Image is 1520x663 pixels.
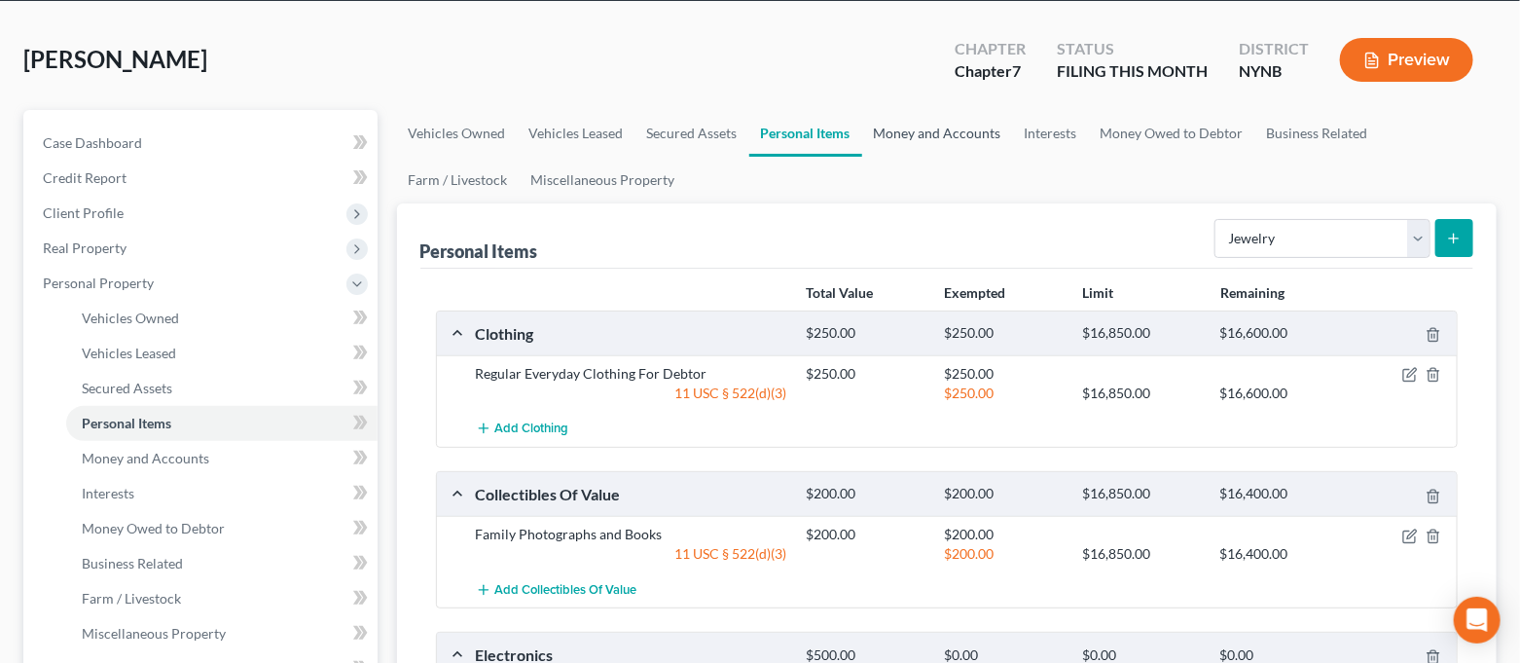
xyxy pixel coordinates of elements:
span: Add Clothing [495,422,569,437]
div: $250.00 [797,364,935,384]
a: Secured Assets [66,371,378,406]
div: $16,850.00 [1072,384,1211,403]
a: Case Dashboard [27,126,378,161]
div: Chapter [955,38,1026,60]
div: $16,600.00 [1211,384,1349,403]
div: Status [1057,38,1208,60]
a: Vehicles Leased [518,110,635,157]
div: $250.00 [797,324,935,343]
div: Clothing [466,323,797,344]
div: Family Photographs and Books [466,525,797,544]
div: $16,850.00 [1072,544,1211,564]
span: Vehicles Leased [82,345,176,361]
span: Interests [82,485,134,501]
a: Money Owed to Debtor [66,511,378,546]
span: [PERSON_NAME] [23,45,207,73]
a: Secured Assets [635,110,749,157]
a: Money and Accounts [862,110,1013,157]
div: $200.00 [934,525,1072,544]
div: $16,600.00 [1211,324,1349,343]
span: 7 [1012,61,1021,80]
div: $250.00 [934,384,1072,403]
a: Miscellaneous Property [520,157,687,203]
div: FILING THIS MONTH [1057,60,1208,83]
div: $200.00 [934,485,1072,503]
div: Collectibles Of Value [466,484,797,504]
button: Preview [1340,38,1473,82]
span: Money Owed to Debtor [82,520,225,536]
div: $200.00 [934,544,1072,564]
div: $16,400.00 [1211,485,1349,503]
button: Add Clothing [476,411,569,447]
a: Money and Accounts [66,441,378,476]
div: $16,850.00 [1072,485,1211,503]
span: Personal Items [82,415,171,431]
span: Personal Property [43,275,154,291]
div: $200.00 [797,485,935,503]
span: Secured Assets [82,380,172,396]
a: Vehicles Owned [397,110,518,157]
div: NYNB [1239,60,1309,83]
span: Client Profile [43,204,124,221]
div: $250.00 [934,364,1072,384]
a: Personal Items [66,406,378,441]
div: $16,850.00 [1072,324,1211,343]
a: Interests [1013,110,1089,157]
span: Money and Accounts [82,450,209,466]
a: Money Owed to Debtor [1089,110,1255,157]
div: Personal Items [420,239,538,263]
a: Vehicles Owned [66,301,378,336]
strong: Total Value [806,284,873,301]
div: 11 USC § 522(d)(3) [466,384,797,403]
span: Credit Report [43,169,127,186]
div: Regular Everyday Clothing For Debtor [466,364,797,384]
div: District [1239,38,1309,60]
a: Interests [66,476,378,511]
div: Open Intercom Messenger [1454,597,1501,644]
div: 11 USC § 522(d)(3) [466,544,797,564]
span: Miscellaneous Property [82,625,226,642]
div: Chapter [955,60,1026,83]
strong: Limit [1082,284,1113,301]
a: Farm / Livestock [66,581,378,616]
span: Case Dashboard [43,134,142,151]
span: Real Property [43,239,127,256]
strong: Exempted [944,284,1005,301]
button: Add Collectibles Of Value [476,571,637,608]
div: $16,400.00 [1211,544,1349,564]
div: $200.00 [797,525,935,544]
span: Business Related [82,555,183,571]
span: Vehicles Owned [82,310,179,326]
a: Credit Report [27,161,378,196]
a: Business Related [66,546,378,581]
a: Farm / Livestock [397,157,520,203]
a: Vehicles Leased [66,336,378,371]
span: Farm / Livestock [82,590,181,607]
a: Miscellaneous Property [66,616,378,651]
span: Add Collectibles Of Value [495,582,637,598]
strong: Remaining [1220,284,1285,301]
div: $250.00 [934,324,1072,343]
a: Business Related [1255,110,1380,157]
a: Personal Items [749,110,862,157]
